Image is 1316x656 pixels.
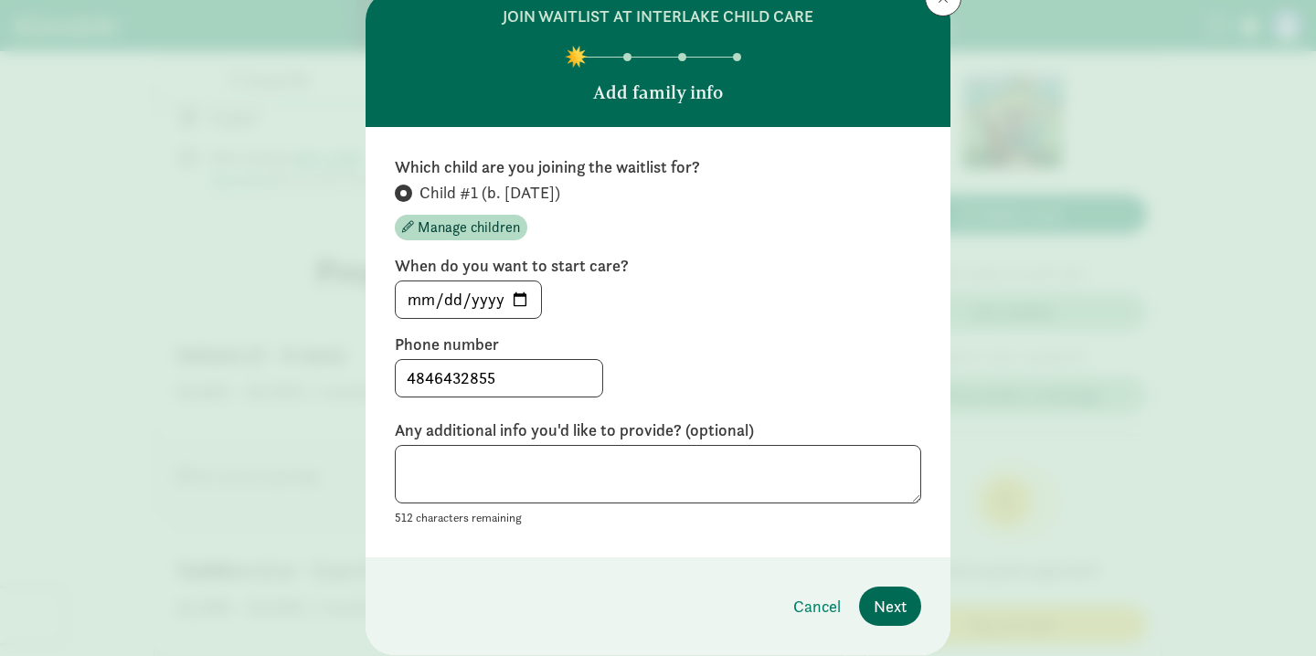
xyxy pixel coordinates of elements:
[779,587,855,626] button: Cancel
[395,333,921,355] label: Phone number
[395,215,527,240] button: Manage children
[793,594,841,619] span: Cancel
[859,587,921,626] button: Next
[874,594,907,619] span: Next
[419,182,560,204] span: Child #1 (b. [DATE])
[395,156,921,178] label: Which child are you joining the waitlist for?
[395,510,522,525] small: 512 characters remaining
[593,79,723,105] p: Add family info
[396,360,602,397] input: 5555555555
[395,255,921,277] label: When do you want to start care?
[503,5,813,27] h6: join waitlist at Interlake Child Care
[418,217,520,238] span: Manage children
[395,419,921,441] label: Any additional info you'd like to provide? (optional)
